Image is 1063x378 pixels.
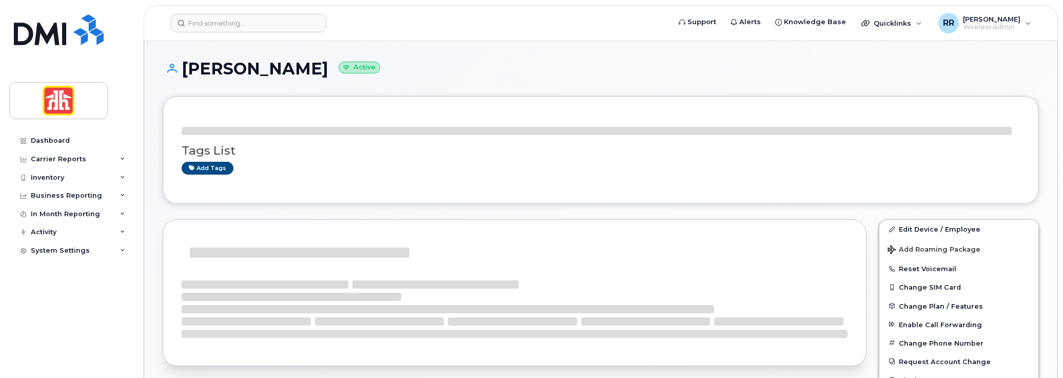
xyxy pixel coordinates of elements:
[879,259,1038,278] button: Reset Voicemail
[888,245,980,255] span: Add Roaming Package
[182,162,233,175] a: Add tags
[879,352,1038,371] button: Request Account Change
[879,334,1038,352] button: Change Phone Number
[163,60,1039,78] h1: [PERSON_NAME]
[899,320,982,328] span: Enable Call Forwarding
[879,315,1038,334] button: Enable Call Forwarding
[339,62,380,73] small: Active
[879,238,1038,259] button: Add Roaming Package
[879,297,1038,315] button: Change Plan / Features
[899,302,983,310] span: Change Plan / Features
[182,144,1020,157] h3: Tags List
[879,278,1038,296] button: Change SIM Card
[879,220,1038,238] a: Edit Device / Employee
